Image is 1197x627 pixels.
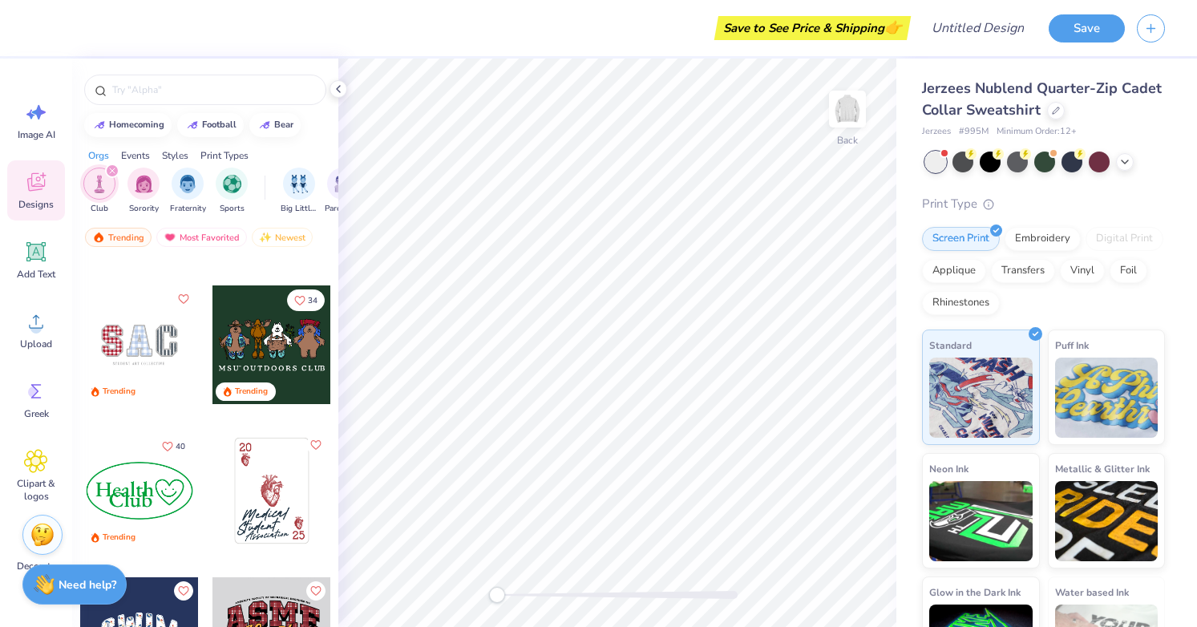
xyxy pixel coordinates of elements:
img: Standard [929,358,1033,438]
div: Newest [252,228,313,247]
button: Like [174,289,193,309]
div: Transfers [991,259,1055,283]
button: filter button [83,168,115,215]
span: Parent's Weekend [325,203,362,215]
input: Untitled Design [919,12,1037,44]
button: Like [155,435,192,457]
div: Print Type [922,195,1165,213]
button: football [177,113,244,137]
button: Like [306,581,326,601]
span: Club [91,203,108,215]
img: most_fav.gif [164,232,176,243]
div: Back [837,133,858,148]
span: Glow in the Dark Ink [929,584,1021,601]
img: Parent's Weekend Image [334,175,353,193]
span: Sports [220,203,245,215]
div: Applique [922,259,986,283]
input: Try "Alpha" [111,82,316,98]
span: Metallic & Glitter Ink [1055,460,1150,477]
img: trending.gif [92,232,105,243]
div: Trending [235,386,268,398]
span: Standard [929,337,972,354]
span: Water based Ink [1055,584,1129,601]
button: filter button [170,168,206,215]
span: # 995M [959,125,989,139]
span: Big Little Reveal [281,203,317,215]
span: Jerzees Nublend Quarter-Zip Cadet Collar Sweatshirt [922,79,1162,119]
span: Jerzees [922,125,951,139]
span: Neon Ink [929,460,969,477]
img: Back [831,93,863,125]
img: Neon Ink [929,481,1033,561]
div: filter for Club [83,168,115,215]
button: filter button [216,168,248,215]
img: Sorority Image [135,175,153,193]
span: Decorate [17,560,55,572]
div: filter for Sports [216,168,248,215]
div: football [202,120,237,129]
img: Big Little Reveal Image [290,175,308,193]
button: homecoming [84,113,172,137]
button: Like [306,435,326,455]
img: Club Image [91,175,108,193]
span: Designs [18,198,54,211]
img: Sports Image [223,175,241,193]
span: Image AI [18,128,55,141]
span: 40 [176,443,185,451]
span: Puff Ink [1055,337,1089,354]
div: homecoming [109,120,164,129]
button: filter button [325,168,362,215]
div: Rhinestones [922,291,1000,315]
img: trend_line.gif [93,120,106,130]
span: 34 [308,297,317,305]
div: Events [121,148,150,163]
button: filter button [127,168,160,215]
img: newest.gif [259,232,272,243]
div: Orgs [88,148,109,163]
div: Styles [162,148,188,163]
span: Minimum Order: 12 + [997,125,1077,139]
span: Upload [20,338,52,350]
div: filter for Sorority [127,168,160,215]
span: Sorority [129,203,159,215]
div: Most Favorited [156,228,247,247]
span: Fraternity [170,203,206,215]
span: Clipart & logos [10,477,63,503]
button: Like [174,581,193,601]
strong: Need help? [59,577,116,593]
span: Add Text [17,268,55,281]
img: trend_line.gif [186,120,199,130]
button: filter button [281,168,317,215]
span: 👉 [884,18,902,37]
div: Foil [1110,259,1147,283]
button: Save [1049,14,1125,42]
div: Digital Print [1086,227,1163,251]
div: Vinyl [1060,259,1105,283]
div: Trending [103,532,135,544]
div: filter for Fraternity [170,168,206,215]
div: filter for Big Little Reveal [281,168,317,215]
div: filter for Parent's Weekend [325,168,362,215]
div: Screen Print [922,227,1000,251]
div: Accessibility label [489,587,505,603]
button: Like [287,289,325,311]
div: Trending [103,386,135,398]
button: bear [249,113,301,137]
div: bear [274,120,293,129]
div: Trending [85,228,152,247]
div: Embroidery [1005,227,1081,251]
span: Greek [24,407,49,420]
img: Puff Ink [1055,358,1159,438]
img: Metallic & Glitter Ink [1055,481,1159,561]
div: Print Types [200,148,249,163]
div: Save to See Price & Shipping [718,16,907,40]
img: trend_line.gif [258,120,271,130]
img: Fraternity Image [179,175,196,193]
